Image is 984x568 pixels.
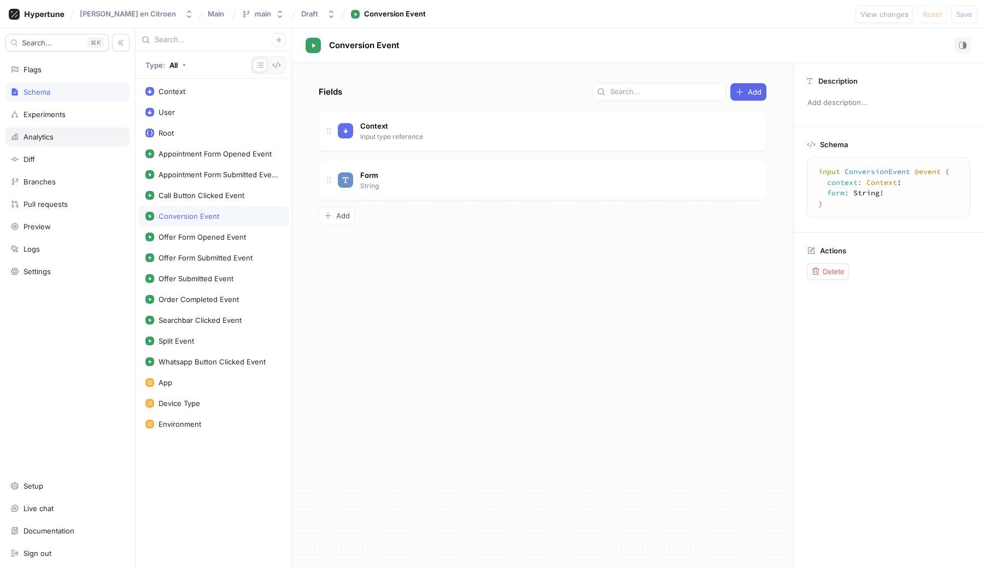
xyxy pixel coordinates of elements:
div: Root [159,129,174,137]
p: Type: [145,61,165,69]
div: Settings [24,267,51,276]
span: Reset [923,11,942,18]
button: Delete [807,263,849,280]
div: Offer Form Opened Event [159,233,246,241]
span: Conversion Event [329,41,399,50]
div: Split Event [159,337,194,345]
div: Device Type [159,399,200,408]
div: Appointment Form Submitted Event [159,170,278,179]
div: Call Button Clicked Event [159,191,244,200]
div: Flags [24,65,42,74]
div: Order Completed Event [159,295,239,304]
div: Schema [24,88,50,96]
div: main [255,9,271,19]
div: User [159,108,175,117]
span: Save [956,11,973,18]
div: Whatsapp Button Clicked Event [159,357,266,366]
div: Live chat [24,504,54,513]
div: Offer Form Submitted Event [159,253,253,262]
a: Documentation [5,521,130,540]
div: Appointment Form Opened Event [159,149,272,158]
div: App [159,378,172,387]
div: Analytics [24,132,54,141]
div: Searchbar Clicked Event [159,316,242,324]
div: Sign out [24,549,51,558]
button: [PERSON_NAME] en Citroen [75,5,198,23]
div: Setup [24,482,43,490]
p: Input type reference [360,132,423,142]
button: Save [951,5,977,23]
p: Description [818,77,858,85]
input: Search... [155,34,272,45]
p: Fields [319,86,342,98]
span: View changes [860,11,909,18]
div: Context [159,87,185,96]
textarea: input ConversionEvent @event { context: Context! form: String! } [812,162,965,213]
div: Environment [159,420,201,428]
button: main [237,5,289,23]
div: Offer Submitted Event [159,274,233,283]
div: All [169,61,178,69]
p: Actions [820,246,846,255]
p: Add description... [803,94,975,112]
div: Pull requests [24,200,68,208]
div: Documentation [24,526,74,535]
span: Add [336,212,350,219]
button: Reset [918,5,947,23]
button: Draft [297,5,340,23]
div: Conversion Event [159,212,219,221]
button: Add [319,207,355,224]
button: Type: All [142,55,190,74]
span: Main [208,10,224,18]
span: Search... [22,39,52,46]
p: Schema [820,140,848,149]
div: Draft [301,9,318,19]
div: Diff [24,155,35,164]
div: Preview [24,222,51,231]
div: K [87,37,104,48]
div: Logs [24,245,40,253]
span: Context [360,121,388,130]
div: Branches [24,177,56,186]
button: View changes [856,5,913,23]
button: Add [730,83,766,101]
span: Form [360,171,378,179]
div: Conversion Event [364,9,426,20]
span: Delete [823,268,845,275]
input: Search... [610,86,721,97]
div: [PERSON_NAME] en Citroen [80,9,176,19]
button: Search...K [5,34,109,51]
span: Add [748,89,762,95]
div: Experiments [24,110,66,119]
p: String [360,181,379,191]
